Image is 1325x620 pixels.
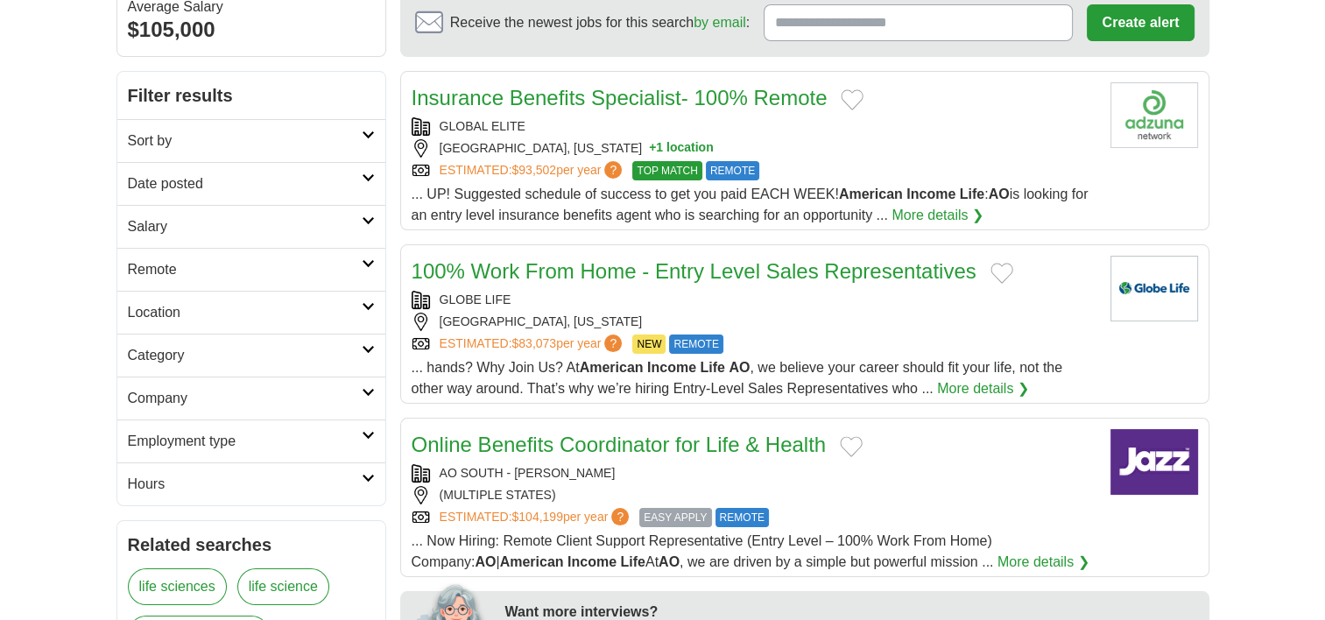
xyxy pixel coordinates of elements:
[1110,256,1198,321] img: Globe Life logo
[412,86,828,109] a: Insurance Benefits Specialist- 100% Remote
[412,433,827,456] a: Online Benefits Coordinator for Life & Health
[841,89,863,110] button: Add to favorite jobs
[412,117,1096,136] div: GLOBAL ELITE
[128,431,362,452] h2: Employment type
[440,161,626,180] a: ESTIMATED:$93,502per year?
[659,554,680,569] strong: AO
[892,205,983,226] a: More details ❯
[128,130,362,151] h2: Sort by
[1110,429,1198,495] img: Company logo
[412,360,1062,396] span: ... hands? Why Join Us? At , we believe your career should fit your life, not the other way aroun...
[440,508,633,527] a: ESTIMATED:$104,199per year?
[937,378,1029,399] a: More details ❯
[960,187,984,201] strong: Life
[412,533,994,569] span: ... Now Hiring: Remote Client Support Representative (Entry Level – 100% Work From Home) Company:...
[237,568,329,605] a: life science
[128,302,362,323] h2: Location
[604,335,622,352] span: ?
[511,163,556,177] span: $93,502
[639,508,711,527] span: EASY APPLY
[580,360,644,375] strong: American
[117,462,385,505] a: Hours
[729,360,750,375] strong: AO
[604,161,622,179] span: ?
[117,377,385,419] a: Company
[450,12,750,33] span: Receive the newest jobs for this search :
[128,345,362,366] h2: Category
[117,291,385,334] a: Location
[117,162,385,205] a: Date posted
[128,173,362,194] h2: Date posted
[700,360,724,375] strong: Life
[117,334,385,377] a: Category
[128,532,375,558] h2: Related searches
[117,248,385,291] a: Remote
[669,335,722,354] span: REMOTE
[706,161,759,180] span: REMOTE
[500,554,564,569] strong: American
[694,15,746,30] a: by email
[567,554,617,569] strong: Income
[906,187,955,201] strong: Income
[649,139,656,158] span: +
[475,554,496,569] strong: AO
[990,263,1013,284] button: Add to favorite jobs
[412,187,1089,222] span: ... UP! Suggested schedule of success to get you paid EACH WEEK! : is looking for an entry level ...
[1087,4,1194,41] button: Create alert
[839,187,903,201] strong: American
[117,119,385,162] a: Sort by
[128,474,362,495] h2: Hours
[647,360,696,375] strong: Income
[632,161,701,180] span: TOP MATCH
[412,313,1096,331] div: [GEOGRAPHIC_DATA], [US_STATE]
[620,554,645,569] strong: Life
[412,259,976,283] a: 100% Work From Home - Entry Level Sales Representatives
[128,216,362,237] h2: Salary
[511,336,556,350] span: $83,073
[611,508,629,525] span: ?
[412,464,1096,483] div: AO SOUTH - [PERSON_NAME]
[128,388,362,409] h2: Company
[440,292,511,306] a: GLOBE LIFE
[840,436,863,457] button: Add to favorite jobs
[649,139,714,158] button: +1 location
[412,486,1096,504] div: (MULTIPLE STATES)
[440,335,626,354] a: ESTIMATED:$83,073per year?
[117,72,385,119] h2: Filter results
[511,510,562,524] span: $104,199
[128,259,362,280] h2: Remote
[117,419,385,462] a: Employment type
[117,205,385,248] a: Salary
[997,552,1089,573] a: More details ❯
[128,14,375,46] div: $105,000
[632,335,666,354] span: NEW
[989,187,1010,201] strong: AO
[715,508,769,527] span: REMOTE
[1110,82,1198,148] img: Company logo
[128,568,227,605] a: life sciences
[412,139,1096,158] div: [GEOGRAPHIC_DATA], [US_STATE]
